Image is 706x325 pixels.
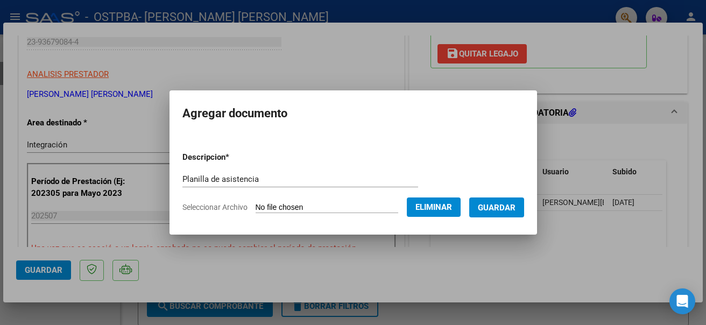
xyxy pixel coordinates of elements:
button: Guardar [469,197,524,217]
p: Descripcion [182,151,285,164]
h2: Agregar documento [182,103,524,124]
button: Eliminar [407,197,461,217]
div: Open Intercom Messenger [669,288,695,314]
span: Eliminar [415,202,452,212]
span: Seleccionar Archivo [182,203,248,211]
span: Guardar [478,203,516,213]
